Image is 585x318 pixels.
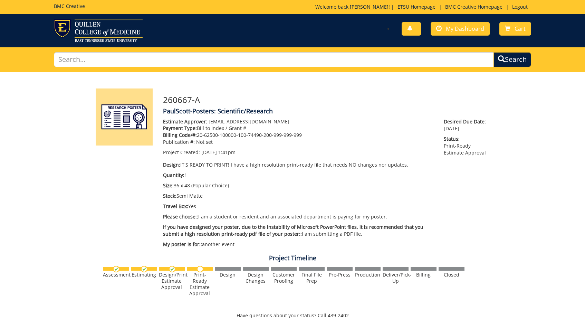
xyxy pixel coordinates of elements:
span: Not set [196,139,213,145]
span: Stock: [163,193,176,199]
p: IT'S READY TO PRINT! I have a high resolution print-ready file that needs NO changes nor updates. [163,161,433,168]
div: Pre-Press [327,272,353,278]
span: Design: [163,161,180,168]
img: checkmark [141,266,147,272]
p: Bill to Index / Grant # [163,125,433,132]
a: Cart [499,22,531,36]
span: My Dashboard [446,25,484,32]
span: Status: [444,135,489,142]
p: Semi Matte [163,193,433,199]
p: 1 [163,172,433,179]
p: Yes [163,203,433,210]
h4: Project Timeline [90,255,495,262]
p: Welcome back, ! | | | [315,3,531,10]
a: [PERSON_NAME] [350,3,389,10]
span: Payment Type: [163,125,197,131]
span: Publication #: [163,139,195,145]
span: Please choose:: [163,213,198,220]
img: ETSU logo [54,19,143,42]
span: Quantity: [163,172,184,178]
p: [EMAIL_ADDRESS][DOMAIN_NAME] [163,118,433,125]
span: Size: [163,182,174,189]
img: Product featured image [96,88,153,146]
img: checkmark [169,266,175,272]
a: ETSU Homepage [394,3,439,10]
div: Design Changes [243,272,269,284]
p: Print-Ready Estimate Approval [444,135,489,156]
div: Final File Prep [299,272,325,284]
span: Travel Box: [163,203,188,209]
div: Assessment [103,272,129,278]
span: Cart [515,25,526,32]
img: no [197,266,203,272]
p: 20-62500-100000-100-74490-200-999-999-999 [163,132,433,139]
div: Design [215,272,241,278]
span: If you have designed your poster, due to the instability of Microsoft PowerPoint files, it is rec... [163,224,423,237]
p: I am a student or resident and an associated department is paying for my poster. [163,213,433,220]
img: checkmark [113,266,119,272]
div: Deliver/Pick-Up [383,272,409,284]
a: Logout [509,3,531,10]
input: Search... [54,52,494,67]
span: Project Created: [163,149,200,156]
p: I am submitting a PDF file. [163,224,433,237]
div: Billing [411,272,437,278]
h5: BMC Creative [54,3,85,9]
p: another event [163,241,433,248]
h4: PaulScott-Posters: Scientific/Research [163,108,489,115]
div: Estimating [131,272,157,278]
div: Closed [439,272,464,278]
div: Design/Print Estimate Approval [159,272,185,290]
span: Estimate Approver: [163,118,207,125]
p: [DATE] [444,118,489,132]
div: Production [355,272,381,278]
button: Search [493,52,531,67]
h3: 260667-A [163,95,489,104]
span: My poster is for:: [163,241,202,247]
a: BMC Creative Homepage [442,3,506,10]
div: Print-Ready Estimate Approval [187,272,213,297]
span: [DATE] 1:41pm [201,149,236,156]
p: 36 x 48 (Popular Choice) [163,182,433,189]
span: Desired Due Date: [444,118,489,125]
span: Billing Code/#: [163,132,197,138]
a: My Dashboard [431,22,490,36]
div: Customer Proofing [271,272,297,284]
